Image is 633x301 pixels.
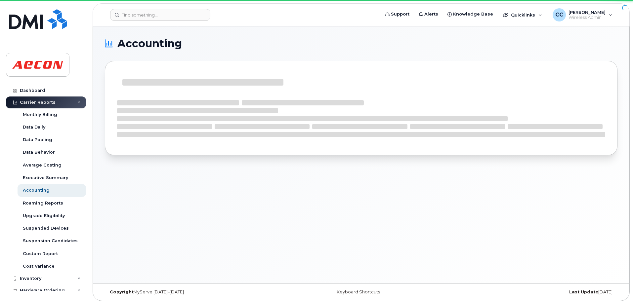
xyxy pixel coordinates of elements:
a: Keyboard Shortcuts [337,289,380,294]
strong: Last Update [569,289,598,294]
div: [DATE] [446,289,617,295]
span: Accounting [117,39,182,49]
strong: Copyright [110,289,134,294]
div: MyServe [DATE]–[DATE] [105,289,276,295]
